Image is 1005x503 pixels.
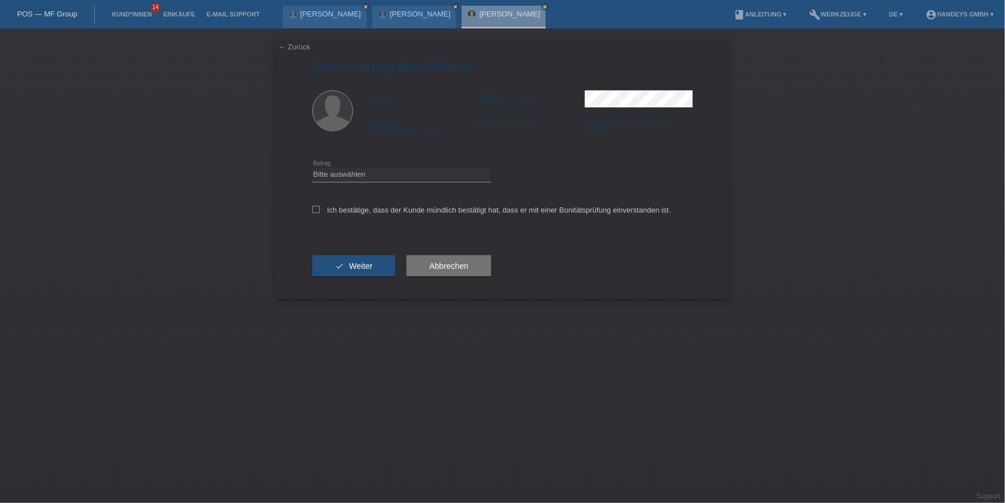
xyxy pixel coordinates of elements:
button: check Weiter [312,255,395,277]
span: 14 [150,3,161,13]
span: Vorname [369,92,394,98]
i: book [734,9,745,20]
a: ← Zurück [278,43,310,51]
a: Kund*innen [106,11,157,18]
span: Abbrechen [429,261,468,271]
div: Shahin [369,90,477,107]
a: account_circleHandeys GmbH ▾ [920,11,999,18]
span: Nachname [477,92,507,98]
span: Weiter [349,261,372,271]
span: Einreisedatum gemäss Ausweis [585,117,673,124]
div: [PERSON_NAME] [477,90,585,107]
i: close [542,4,548,10]
i: close [453,4,458,10]
a: POS — MF Group [17,10,77,18]
i: account_circle [926,9,937,20]
div: [DATE] [585,116,693,133]
a: buildWerkzeuge ▾ [804,11,873,18]
a: [PERSON_NAME] [390,10,451,18]
a: close [541,3,549,11]
i: close [363,4,369,10]
div: B [477,116,585,133]
i: check [335,261,344,271]
div: [GEOGRAPHIC_DATA] [369,116,477,133]
a: close [362,3,370,11]
button: Abbrechen [407,255,491,277]
h1: Autorisierung durchführen [312,59,693,73]
a: bookAnleitung ▾ [728,11,792,18]
span: Aufenthaltsbewilligung [477,117,539,124]
a: E-Mail Support [201,11,266,18]
a: Support [977,492,1000,500]
label: Ich bestätige, dass der Kunde mündlich bestätigt hat, dass er mit einer Bonitätsprüfung einversta... [312,206,671,214]
i: build [810,9,821,20]
a: [PERSON_NAME] [300,10,361,18]
a: Einkäufe [157,11,200,18]
a: close [451,3,459,11]
span: Nationalität [369,117,400,124]
a: DE ▾ [883,11,908,18]
a: [PERSON_NAME] [479,10,540,18]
